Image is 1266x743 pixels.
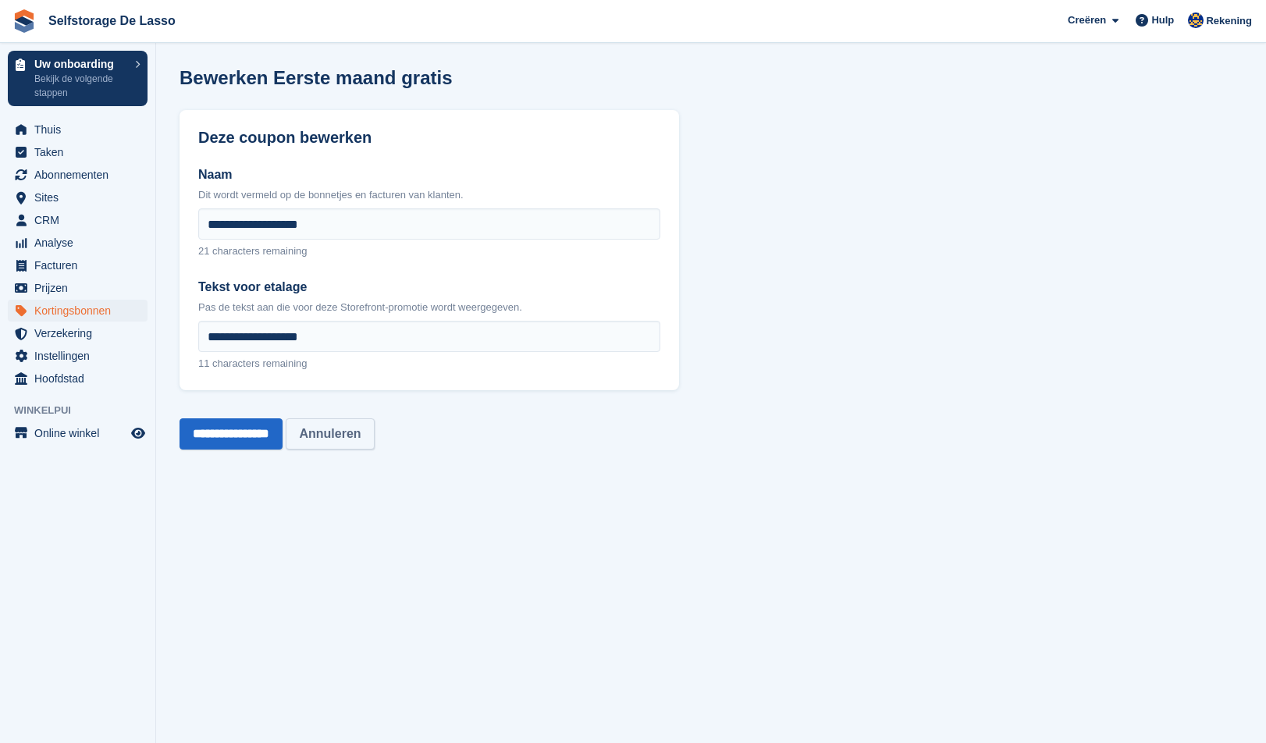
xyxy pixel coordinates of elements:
span: Analyse [34,232,128,254]
a: Uw onboarding Bekijk de volgende stappen [8,51,148,106]
a: menu [8,164,148,186]
p: Dit wordt vermeld op de bonnetjes en facturen van klanten. [198,187,660,203]
span: characters remaining [212,245,307,257]
span: Online winkel [34,422,128,444]
span: Winkelpui [14,403,155,418]
a: menu [8,300,148,322]
img: Daan Jansen [1188,12,1204,28]
span: Prijzen [34,277,128,299]
h1: Bewerken Eerste maand gratis [180,67,453,88]
span: CRM [34,209,128,231]
span: Rekening [1206,13,1252,29]
label: Naam [198,165,660,184]
a: menu [8,119,148,140]
a: menu [8,277,148,299]
span: Hulp [1151,12,1174,28]
a: Selfstorage De Lasso [42,8,182,34]
a: menu [8,422,148,444]
span: 21 [198,245,209,257]
a: Annuleren [286,418,374,450]
span: Hoofdstad [34,368,128,389]
span: Kortingsbonnen [34,300,128,322]
a: menu [8,254,148,276]
span: Facturen [34,254,128,276]
p: Uw onboarding [34,59,127,69]
a: Previewwinkel [129,424,148,443]
span: Instellingen [34,345,128,367]
a: menu [8,209,148,231]
a: menu [8,141,148,163]
p: Bekijk de volgende stappen [34,72,127,100]
span: Verzekering [34,322,128,344]
span: Abonnementen [34,164,128,186]
a: menu [8,345,148,367]
span: Sites [34,187,128,208]
a: menu [8,368,148,389]
p: Pas de tekst aan die voor deze Storefront-promotie wordt weergegeven. [198,300,660,315]
label: Tekst voor etalage [198,278,660,297]
a: menu [8,322,148,344]
span: Creëren [1068,12,1106,28]
span: characters remaining [212,357,307,369]
span: Thuis [34,119,128,140]
span: 11 [198,357,209,369]
a: menu [8,232,148,254]
img: stora-icon-8386f47178a22dfd0bd8f6a31ec36ba5ce8667c1dd55bd0f319d3a0aa187defe.svg [12,9,36,33]
span: Taken [34,141,128,163]
h2: Deze coupon bewerken [198,129,660,147]
a: menu [8,187,148,208]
